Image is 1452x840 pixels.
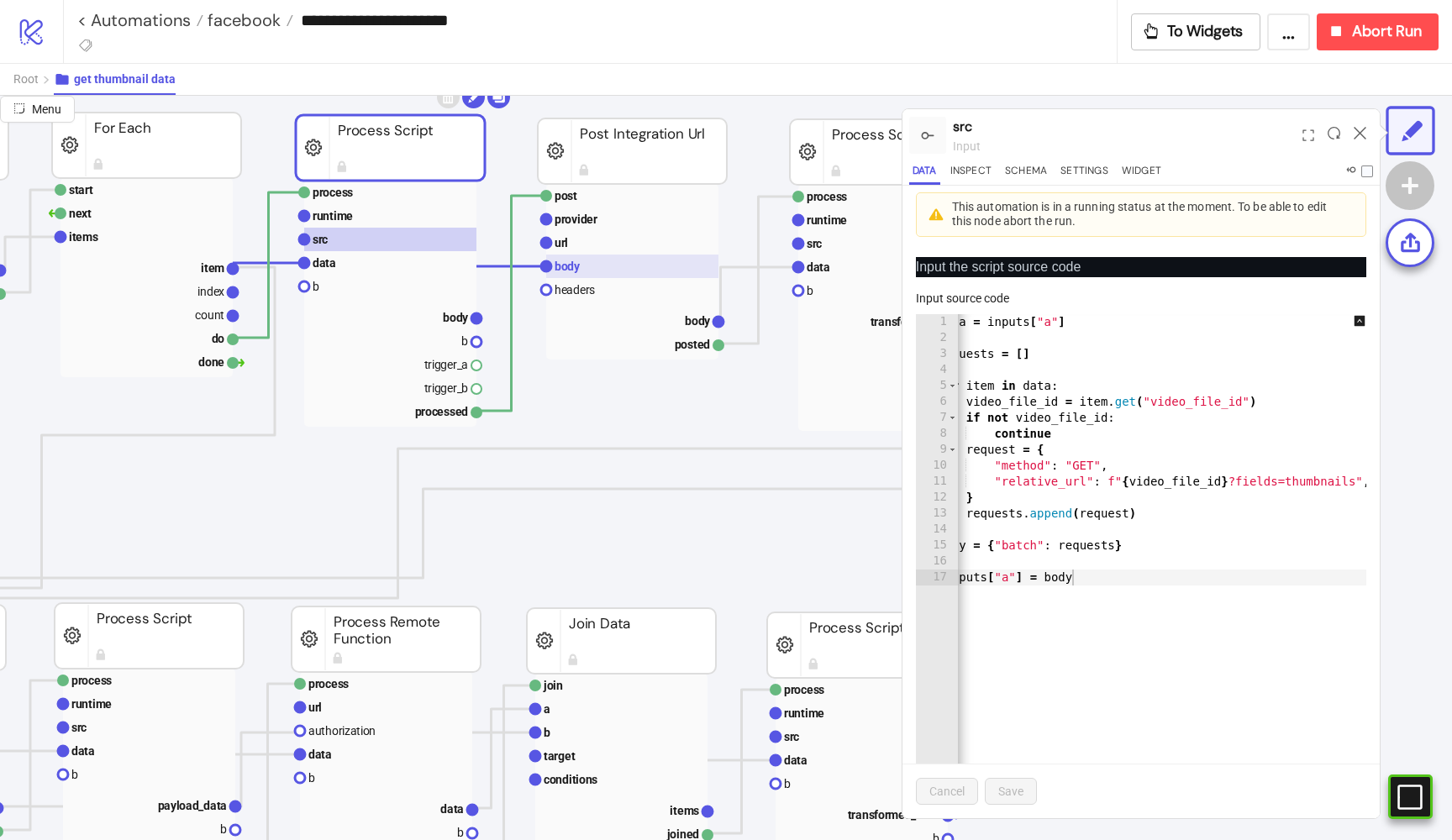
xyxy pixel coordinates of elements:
[457,826,464,839] text: b
[201,261,224,275] text: item
[871,315,963,328] text: transformed_data
[916,362,958,378] div: 4
[158,799,228,812] text: payload_data
[313,280,319,293] text: b
[32,102,61,116] span: Menu
[948,378,957,394] span: Toggle code folding, rows 5 through 13
[54,64,176,95] button: get thumbnail data
[909,162,940,185] button: Data
[916,538,958,554] div: 15
[13,102,25,114] span: radius-bottomright
[948,442,957,458] span: Toggle code folding, rows 9 through 12
[69,207,92,220] text: next
[13,72,39,86] span: Root
[916,554,958,570] div: 16
[916,570,958,585] div: 17
[1267,13,1310,50] button: ...
[1354,315,1365,327] span: up-square
[1352,22,1422,41] span: Abort Run
[555,213,597,226] text: provider
[313,233,328,246] text: src
[555,189,577,202] text: post
[1131,13,1261,50] button: To Widgets
[916,426,958,442] div: 8
[916,289,1020,307] label: Input source code
[784,706,824,720] text: runtime
[544,773,597,786] text: conditions
[916,522,958,538] div: 14
[916,394,958,410] div: 6
[848,808,940,822] text: transformed_data
[308,771,315,785] text: b
[953,116,1296,137] div: src
[916,442,958,458] div: 9
[784,683,824,696] text: process
[807,190,847,203] text: process
[916,778,978,805] button: Cancel
[69,183,93,197] text: start
[807,213,847,227] text: runtime
[685,314,711,328] text: body
[916,330,958,346] div: 2
[555,260,581,273] text: body
[71,721,87,734] text: src
[1167,22,1244,41] span: To Widgets
[77,12,203,29] a: < Automations
[916,314,958,330] div: 1
[69,230,98,244] text: items
[947,162,995,185] button: Inspect
[443,311,469,324] text: body
[807,260,830,274] text: data
[784,777,791,790] text: b
[71,744,95,758] text: data
[916,490,958,506] div: 12
[74,72,176,86] span: get thumbnail data
[543,679,563,692] text: join
[916,410,958,426] div: 7
[220,822,227,836] text: b
[916,346,958,362] div: 3
[313,209,353,223] text: runtime
[313,256,336,270] text: data
[308,748,332,761] text: data
[784,753,808,767] text: data
[71,674,112,687] text: process
[13,64,54,95] button: Root
[953,137,1296,155] div: input
[1057,162,1112,185] button: Settings
[807,284,813,297] text: b
[555,283,595,297] text: headers
[555,236,568,249] text: url
[71,768,78,781] text: b
[313,186,353,199] text: process
[440,802,464,816] text: data
[544,749,576,763] text: target
[948,410,957,426] span: Toggle code folding, rows 7 through 8
[544,726,550,739] text: b
[308,724,376,738] text: authorization
[670,804,699,817] text: items
[1118,162,1165,185] button: Widget
[1302,129,1314,141] span: expand
[916,506,958,522] div: 13
[308,677,349,690] text: process
[1317,13,1439,50] button: Abort Run
[71,697,112,711] text: runtime
[544,702,550,716] text: a
[197,285,224,298] text: index
[461,334,468,348] text: b
[1002,162,1050,185] button: Schema
[203,12,293,29] a: facebook
[195,308,224,322] text: count
[308,701,322,714] text: url
[916,458,958,474] div: 10
[916,474,958,490] div: 11
[985,778,1037,805] button: Save
[784,730,799,743] text: src
[916,378,958,394] div: 5
[807,237,822,250] text: src
[203,9,281,31] span: facebook
[916,257,1366,277] p: Input the script source code
[952,200,1339,229] div: This automation is in a running status at the moment. To be able to edit this node abort the run.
